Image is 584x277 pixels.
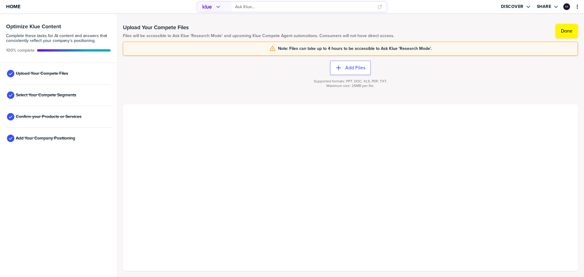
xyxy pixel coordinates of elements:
label: Add Files [345,65,365,71]
span: Home [6,4,20,9]
span: Select Your Compete Segments [16,93,76,98]
div: Kristen Kalz [563,3,570,10]
span: Add Your Company Positioning [16,136,75,141]
span: Maximum size: 25MB per file. [326,84,374,88]
button: Done [555,24,578,38]
span: Active [6,48,35,53]
span: Upload Your Compete Files [16,71,68,76]
label: Share [537,4,551,9]
span: Note: Files can take up to 4 hours to be accessible to Ask Klue 'Research Mode'. [278,46,432,51]
h3: Optimize Klue Content [6,24,111,29]
label: Discover [501,4,523,9]
span: Confirm your Products or Services [16,114,82,119]
label: Done [561,28,572,34]
span: Files will be accessible to Ask Klue 'Research Mode' and upcoming Klue Compete Agent automations.... [123,33,394,38]
a: Edit Profile [563,3,571,11]
span: Supported formats: PPT, DOC, XLS, PDF, TXT. [314,79,387,84]
input: Ask Klue... [235,2,374,12]
button: Add Files [330,61,371,75]
img: 077a92782e7785b2d0ad9bd98defbe06-sml.png [564,4,569,9]
span: Complete these tasks for AI content and answers that consistently reflect your company’s position... [6,33,111,43]
h1: Upload Your Compete Files [123,24,394,31]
